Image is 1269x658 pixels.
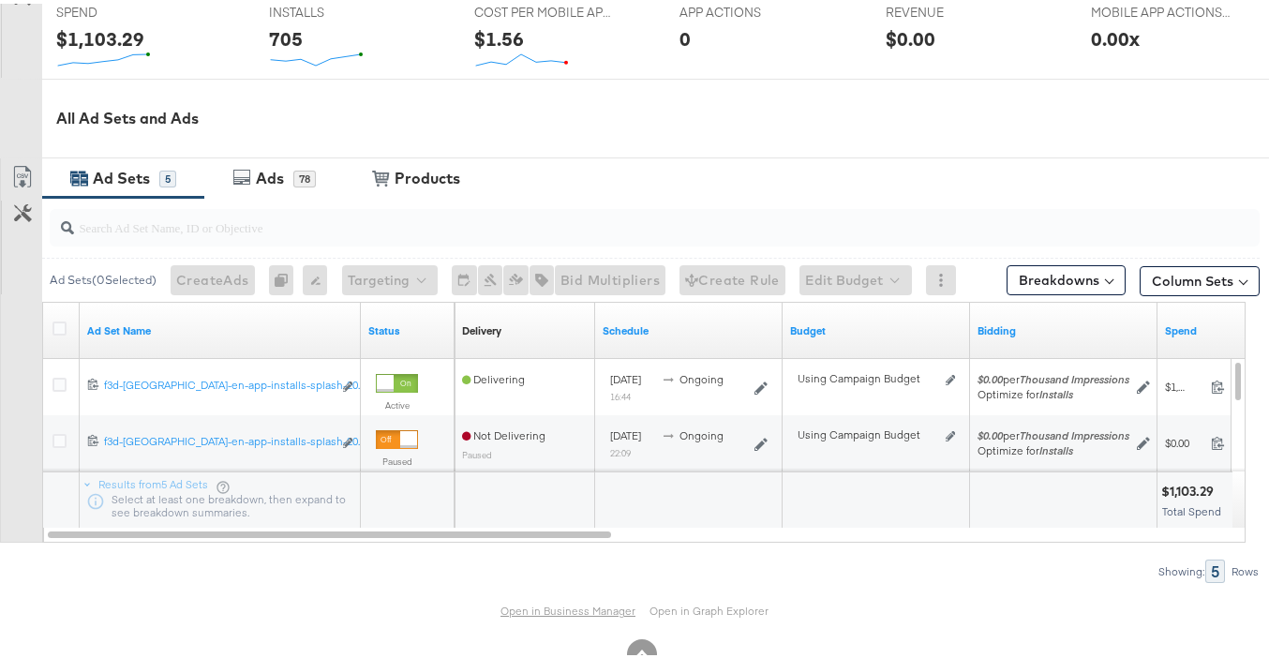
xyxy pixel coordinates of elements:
[1039,383,1073,397] em: Installs
[649,600,769,614] a: Open in Graph Explorer
[56,22,144,49] div: $1,103.29
[679,425,724,439] span: ongoing
[376,452,418,464] label: Paused
[462,320,501,335] div: Delivery
[462,368,525,382] span: Delivering
[1165,432,1203,446] span: $0.00
[978,383,1129,398] div: Optimize for
[1020,368,1129,382] em: Thousand Impressions
[679,368,724,382] span: ongoing
[610,443,631,455] sub: 22:09
[104,374,332,394] a: f3d-[GEOGRAPHIC_DATA]-en-app-installs-splash-20...all-gender
[293,167,316,184] div: 78
[1231,561,1260,575] div: Rows
[462,445,492,456] sub: Paused
[159,167,176,184] div: 5
[74,198,1153,234] input: Search Ad Set Name, ID or Objective
[368,320,447,335] a: Shows the current state of your Ad Set.
[603,320,775,335] a: Shows when your Ad Set is scheduled to deliver.
[978,368,1129,382] span: per
[679,22,691,49] div: 0
[978,320,1150,335] a: Shows your bid and optimisation settings for this Ad Set.
[474,22,524,49] div: $1.56
[1007,262,1126,292] button: Breakdowns
[798,367,941,382] div: Using Campaign Budget
[978,368,1003,382] em: $0.00
[104,430,332,445] div: f3d-[GEOGRAPHIC_DATA]-en-app-installs-splash-20...lCreatives
[978,440,1129,455] div: Optimize for
[93,164,150,186] div: Ad Sets
[1165,320,1244,335] a: The total amount spent to date.
[1039,440,1073,454] em: Installs
[610,387,631,398] sub: 16:44
[1165,376,1203,390] span: $1,103.29
[50,268,157,285] div: Ad Sets ( 0 Selected)
[610,425,641,439] span: [DATE]
[1157,561,1205,575] div: Showing:
[87,320,353,335] a: Your Ad Set name.
[1161,479,1219,497] div: $1,103.29
[978,425,1003,439] em: $0.00
[256,164,284,186] div: Ads
[104,430,332,450] a: f3d-[GEOGRAPHIC_DATA]-en-app-installs-splash-20...lCreatives
[395,164,460,186] div: Products
[886,22,935,49] div: $0.00
[610,368,641,382] span: [DATE]
[500,600,635,614] a: Open in Business Manager
[462,320,501,335] a: Reflects the ability of your Ad Set to achieve delivery based on ad states, schedule and budget.
[376,396,418,408] label: Active
[1205,556,1225,579] div: 5
[104,374,332,389] div: f3d-[GEOGRAPHIC_DATA]-en-app-installs-splash-20...all-gender
[269,22,303,49] div: 705
[462,425,545,439] span: Not Delivering
[790,320,963,335] a: Shows the current budget of Ad Set.
[798,424,941,439] div: Using Campaign Budget
[978,425,1129,439] span: per
[269,262,303,292] div: 0
[1020,425,1129,439] em: Thousand Impressions
[1140,262,1260,292] button: Column Sets
[1091,22,1140,49] div: 0.00x
[1162,501,1221,515] span: Total Spend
